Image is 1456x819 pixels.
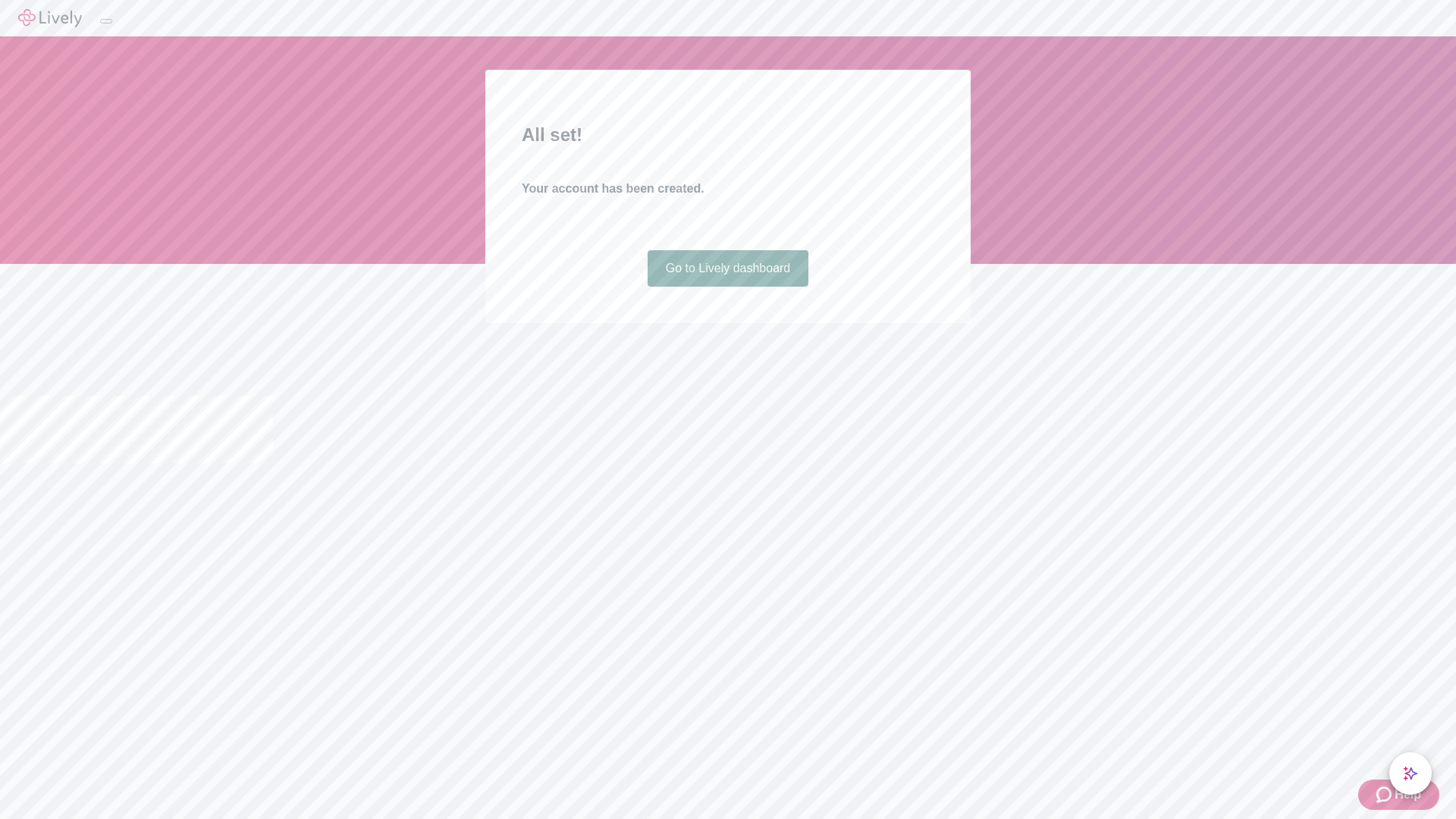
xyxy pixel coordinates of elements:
[18,9,82,27] img: Lively
[522,180,934,198] h4: Your account has been created.
[648,250,809,287] a: Go to Lively dashboard
[1389,752,1432,795] button: chat
[522,121,934,149] h2: All set!
[1403,766,1418,781] svg: Lively AI Assistant
[1376,786,1395,804] svg: Zendesk support icon
[1358,780,1439,810] button: Zendesk support iconHelp
[100,19,112,24] button: Log out
[1395,786,1421,804] span: Help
